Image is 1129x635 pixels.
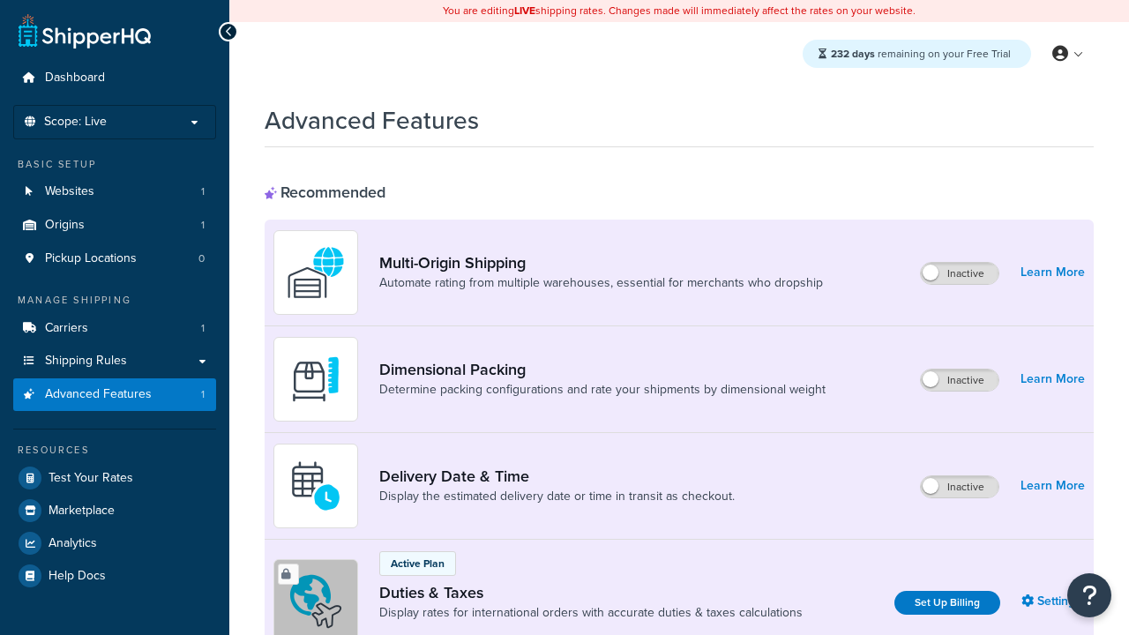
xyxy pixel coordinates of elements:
[894,591,1000,615] a: Set Up Billing
[13,176,216,208] li: Websites
[921,370,998,391] label: Inactive
[285,455,347,517] img: gfkeb5ejjkALwAAAABJRU5ErkJggg==
[285,348,347,410] img: DTVBYsAAAAAASUVORK5CYII=
[379,381,826,399] a: Determine packing configurations and rate your shipments by dimensional weight
[45,184,94,199] span: Websites
[49,504,115,519] span: Marketplace
[13,243,216,275] li: Pickup Locations
[201,184,205,199] span: 1
[13,243,216,275] a: Pickup Locations0
[45,251,137,266] span: Pickup Locations
[921,263,998,284] label: Inactive
[1021,474,1085,498] a: Learn More
[13,443,216,458] div: Resources
[379,488,735,505] a: Display the estimated delivery date or time in transit as checkout.
[379,604,803,622] a: Display rates for international orders with accurate duties & taxes calculations
[921,476,998,497] label: Inactive
[1021,367,1085,392] a: Learn More
[13,62,216,94] a: Dashboard
[45,387,152,402] span: Advanced Features
[45,218,85,233] span: Origins
[198,251,205,266] span: 0
[514,3,535,19] b: LIVE
[1021,589,1085,614] a: Settings
[13,209,216,242] li: Origins
[13,560,216,592] a: Help Docs
[379,467,735,486] a: Delivery Date & Time
[13,527,216,559] a: Analytics
[1021,260,1085,285] a: Learn More
[13,312,216,345] a: Carriers1
[391,556,445,571] p: Active Plan
[379,583,803,602] a: Duties & Taxes
[13,378,216,411] a: Advanced Features1
[265,103,479,138] h1: Advanced Features
[201,387,205,402] span: 1
[1067,573,1111,617] button: Open Resource Center
[13,462,216,494] a: Test Your Rates
[49,536,97,551] span: Analytics
[379,274,823,292] a: Automate rating from multiple warehouses, essential for merchants who dropship
[13,209,216,242] a: Origins1
[45,321,88,336] span: Carriers
[13,378,216,411] li: Advanced Features
[379,360,826,379] a: Dimensional Packing
[831,46,875,62] strong: 232 days
[45,354,127,369] span: Shipping Rules
[13,495,216,527] a: Marketplace
[379,253,823,273] a: Multi-Origin Shipping
[13,293,216,308] div: Manage Shipping
[44,115,107,130] span: Scope: Live
[201,321,205,336] span: 1
[45,71,105,86] span: Dashboard
[13,176,216,208] a: Websites1
[49,569,106,584] span: Help Docs
[49,471,133,486] span: Test Your Rates
[13,312,216,345] li: Carriers
[13,157,216,172] div: Basic Setup
[831,46,1011,62] span: remaining on your Free Trial
[13,345,216,377] a: Shipping Rules
[265,183,385,202] div: Recommended
[201,218,205,233] span: 1
[285,242,347,303] img: WatD5o0RtDAAAAAElFTkSuQmCC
